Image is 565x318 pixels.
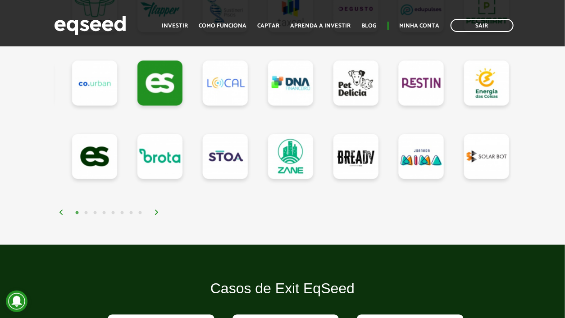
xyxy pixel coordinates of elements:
[91,209,100,218] button: 3 of 4
[451,19,514,32] a: Sair
[199,23,247,29] a: Como funciona
[268,60,313,105] a: DNA Financeiro
[100,209,109,218] button: 4 of 4
[72,134,117,179] a: EqSeed
[127,209,136,218] button: 7 of 4
[362,23,377,29] a: Blog
[109,209,118,218] button: 5 of 4
[203,60,248,105] a: Loocal
[291,23,351,29] a: Aprenda a investir
[333,60,378,105] a: Pet Delícia
[136,209,145,218] button: 8 of 4
[333,134,378,179] a: Bready
[399,134,444,179] a: Jornada Mima
[399,60,444,105] a: Restin
[82,209,91,218] button: 2 of 4
[101,281,464,310] h2: Casos de Exit EqSeed
[400,23,440,29] a: Minha conta
[268,134,313,179] a: Zane
[162,23,188,29] a: Investir
[137,134,182,179] a: Brota Company
[203,134,248,179] a: STOA Seguros
[258,23,280,29] a: Captar
[464,60,509,105] a: Energia das Coisas
[72,60,117,105] a: Co.Urban
[54,14,126,37] img: EqSeed
[73,209,82,218] button: 1 of 4
[154,209,159,215] img: arrow%20right.svg
[118,209,127,218] button: 6 of 4
[59,209,64,215] img: arrow%20left.svg
[137,60,182,105] a: Testando Contrato
[464,134,509,179] a: Solar Bot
